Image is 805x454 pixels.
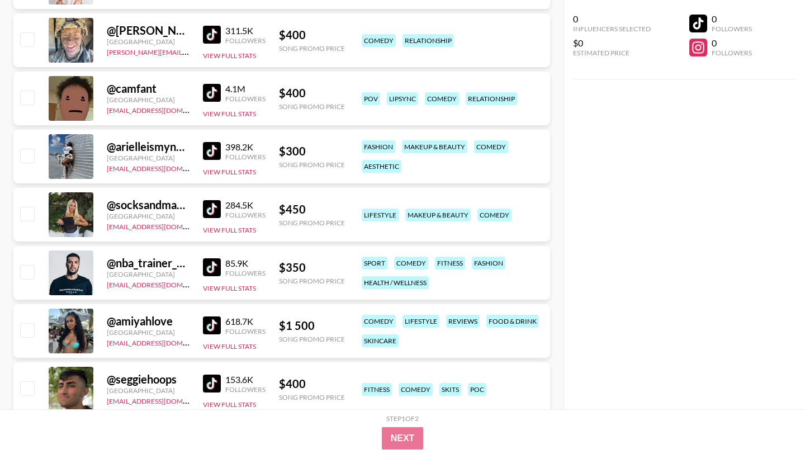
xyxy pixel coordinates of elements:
[107,140,190,154] div: @ arielleismynam3
[402,140,467,153] div: makeup & beauty
[279,28,345,42] div: $ 400
[203,258,221,276] img: TikTok
[446,315,480,328] div: reviews
[573,13,651,25] div: 0
[225,269,266,277] div: Followers
[712,37,752,49] div: 0
[362,383,392,396] div: fitness
[225,200,266,211] div: 284.5K
[203,400,256,409] button: View Full Stats
[474,140,508,153] div: comedy
[203,200,221,218] img: TikTok
[362,34,396,47] div: comedy
[107,162,219,173] a: [EMAIL_ADDRESS][DOMAIN_NAME]
[362,160,401,173] div: aesthetic
[203,110,256,118] button: View Full Stats
[477,209,512,221] div: comedy
[435,257,465,269] div: fitness
[394,257,428,269] div: comedy
[225,385,266,394] div: Followers
[107,337,219,347] a: [EMAIL_ADDRESS][DOMAIN_NAME]
[107,328,190,337] div: [GEOGRAPHIC_DATA]
[107,270,190,278] div: [GEOGRAPHIC_DATA]
[107,154,190,162] div: [GEOGRAPHIC_DATA]
[486,315,539,328] div: food & drink
[107,46,272,56] a: [PERSON_NAME][EMAIL_ADDRESS][DOMAIN_NAME]
[203,84,221,102] img: TikTok
[402,34,454,47] div: relationship
[107,386,190,395] div: [GEOGRAPHIC_DATA]
[382,427,424,450] button: Next
[573,49,651,57] div: Estimated Price
[107,104,219,115] a: [EMAIL_ADDRESS][DOMAIN_NAME]
[225,94,266,103] div: Followers
[279,160,345,169] div: Song Promo Price
[468,383,486,396] div: poc
[107,198,190,212] div: @ socksandmascara2.0
[225,316,266,327] div: 618.7K
[712,49,752,57] div: Followers
[712,25,752,33] div: Followers
[225,258,266,269] div: 85.9K
[203,51,256,60] button: View Full Stats
[107,23,190,37] div: @ [PERSON_NAME].[PERSON_NAME]
[573,25,651,33] div: Influencers Selected
[279,44,345,53] div: Song Promo Price
[225,25,266,36] div: 311.5K
[225,36,266,45] div: Followers
[225,141,266,153] div: 398.2K
[362,92,380,105] div: pov
[466,92,517,105] div: relationship
[405,209,471,221] div: makeup & beauty
[425,92,459,105] div: comedy
[225,327,266,335] div: Followers
[362,209,399,221] div: lifestyle
[279,377,345,391] div: $ 400
[203,316,221,334] img: TikTok
[203,26,221,44] img: TikTok
[386,414,419,423] div: Step 1 of 2
[362,315,396,328] div: comedy
[573,37,651,49] div: $0
[362,140,395,153] div: fashion
[279,277,345,285] div: Song Promo Price
[439,383,461,396] div: skits
[279,261,345,275] div: $ 350
[225,83,266,94] div: 4.1M
[712,13,752,25] div: 0
[402,315,439,328] div: lifestyle
[107,314,190,328] div: @ amiyahlove
[279,144,345,158] div: $ 300
[279,319,345,333] div: $ 1 500
[203,375,221,392] img: TikTok
[225,211,266,219] div: Followers
[362,276,429,289] div: health / wellness
[279,86,345,100] div: $ 400
[107,278,219,289] a: [EMAIL_ADDRESS][DOMAIN_NAME]
[107,37,190,46] div: [GEOGRAPHIC_DATA]
[279,202,345,216] div: $ 450
[203,284,256,292] button: View Full Stats
[362,334,399,347] div: skincare
[225,374,266,385] div: 153.6K
[107,220,219,231] a: [EMAIL_ADDRESS][DOMAIN_NAME]
[749,398,792,441] iframe: Drift Widget Chat Controller
[387,92,418,105] div: lipsync
[399,383,433,396] div: comedy
[203,342,256,351] button: View Full Stats
[279,219,345,227] div: Song Promo Price
[107,82,190,96] div: @ camfant
[279,393,345,401] div: Song Promo Price
[203,142,221,160] img: TikTok
[107,372,190,386] div: @ seggiehoops
[107,96,190,104] div: [GEOGRAPHIC_DATA]
[107,212,190,220] div: [GEOGRAPHIC_DATA]
[279,335,345,343] div: Song Promo Price
[225,153,266,161] div: Followers
[362,257,387,269] div: sport
[107,395,219,405] a: [EMAIL_ADDRESS][DOMAIN_NAME]
[203,168,256,176] button: View Full Stats
[203,226,256,234] button: View Full Stats
[279,102,345,111] div: Song Promo Price
[472,257,505,269] div: fashion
